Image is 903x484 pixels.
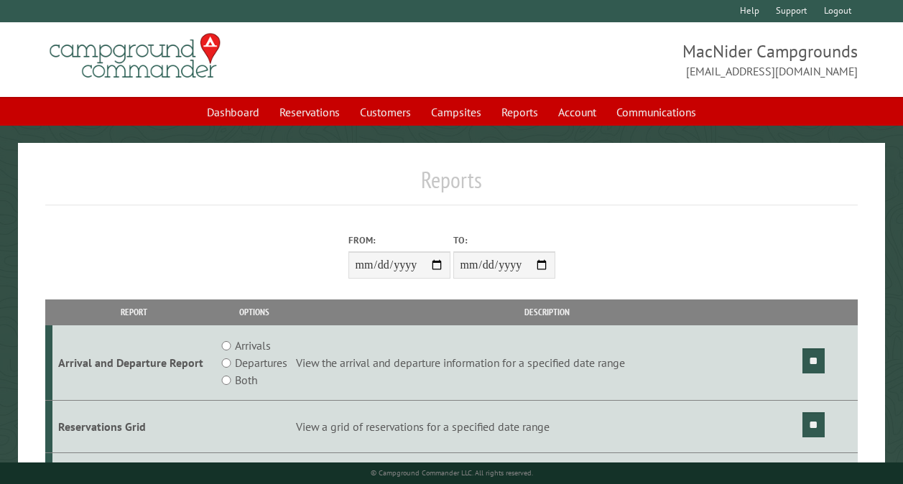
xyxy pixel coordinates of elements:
small: © Campground Commander LLC. All rights reserved. [371,468,533,478]
label: Departures [235,354,287,371]
label: To: [453,233,555,247]
h1: Reports [45,166,858,205]
span: MacNider Campgrounds [EMAIL_ADDRESS][DOMAIN_NAME] [452,39,858,80]
th: Options [215,299,294,325]
label: Both [235,371,257,388]
td: Reservations Grid [52,401,216,453]
a: Campsites [422,98,490,126]
th: Description [294,299,800,325]
label: From: [348,233,450,247]
th: Report [52,299,216,325]
a: Reservations [271,98,348,126]
a: Communications [608,98,705,126]
a: Dashboard [198,98,268,126]
td: Arrival and Departure Report [52,325,216,401]
td: View a grid of reservations for a specified date range [294,401,800,453]
label: Arrivals [235,337,271,354]
img: Campground Commander [45,28,225,84]
a: Account [550,98,605,126]
a: Reports [493,98,547,126]
td: View the arrival and departure information for a specified date range [294,325,800,401]
a: Customers [351,98,420,126]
